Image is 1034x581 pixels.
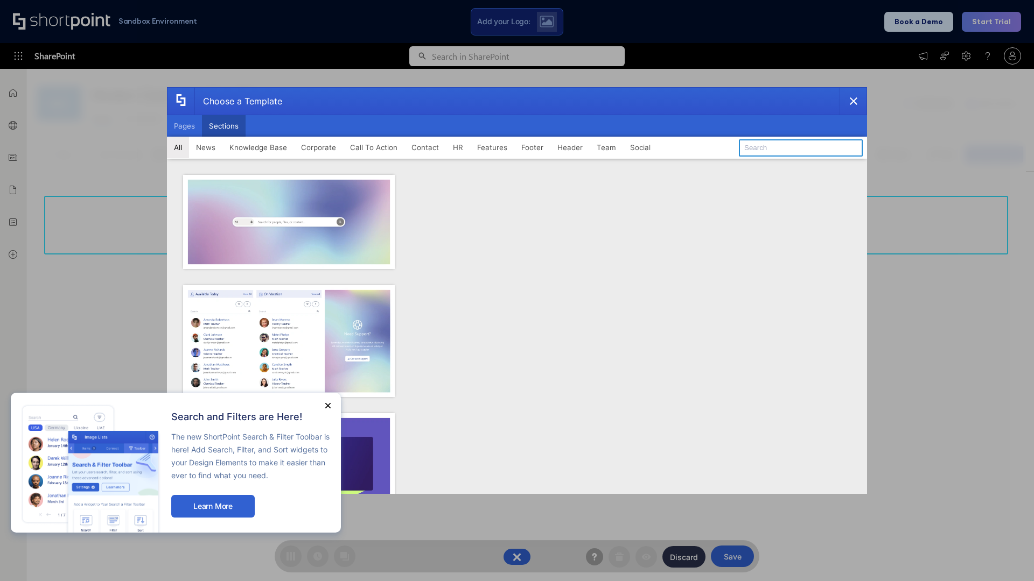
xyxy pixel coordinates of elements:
button: Footer [514,137,550,158]
button: HR [446,137,470,158]
h2: Search and Filters are Here! [171,412,330,422]
iframe: Chat Widget [980,529,1034,581]
button: Pages [167,115,202,137]
button: Call To Action [343,137,404,158]
button: Learn More [171,495,255,518]
button: Corporate [294,137,343,158]
button: News [189,137,222,158]
button: All [167,137,189,158]
img: new feature image [22,403,160,533]
button: Header [550,137,590,158]
p: The new ShortPoint Search & Filter Toolbar is here! Add Search, Filter, and Sort widgets to your ... [171,430,330,482]
button: Features [470,137,514,158]
button: Contact [404,137,446,158]
button: Social [623,137,658,158]
div: template selector [167,87,867,494]
button: Team [590,137,623,158]
div: Choose a Template [194,88,282,115]
button: Sections [202,115,246,137]
button: Knowledge Base [222,137,294,158]
input: Search [739,139,863,157]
